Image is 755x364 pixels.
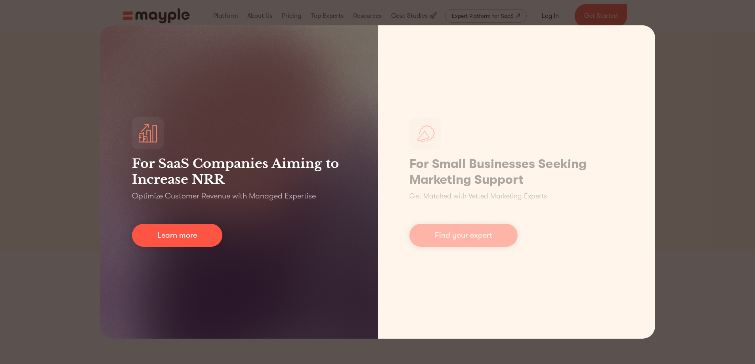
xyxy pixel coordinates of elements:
[132,191,316,202] p: Optimize Customer Revenue with Managed Expertise
[409,224,518,247] a: Find your expert
[132,224,222,247] a: Learn more
[409,156,623,188] h1: For Small Businesses Seeking Marketing Support
[409,191,547,202] p: Get Matched with Vetted Marketing Experts
[132,156,346,187] h3: For SaaS Companies Aiming to Increase NRR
